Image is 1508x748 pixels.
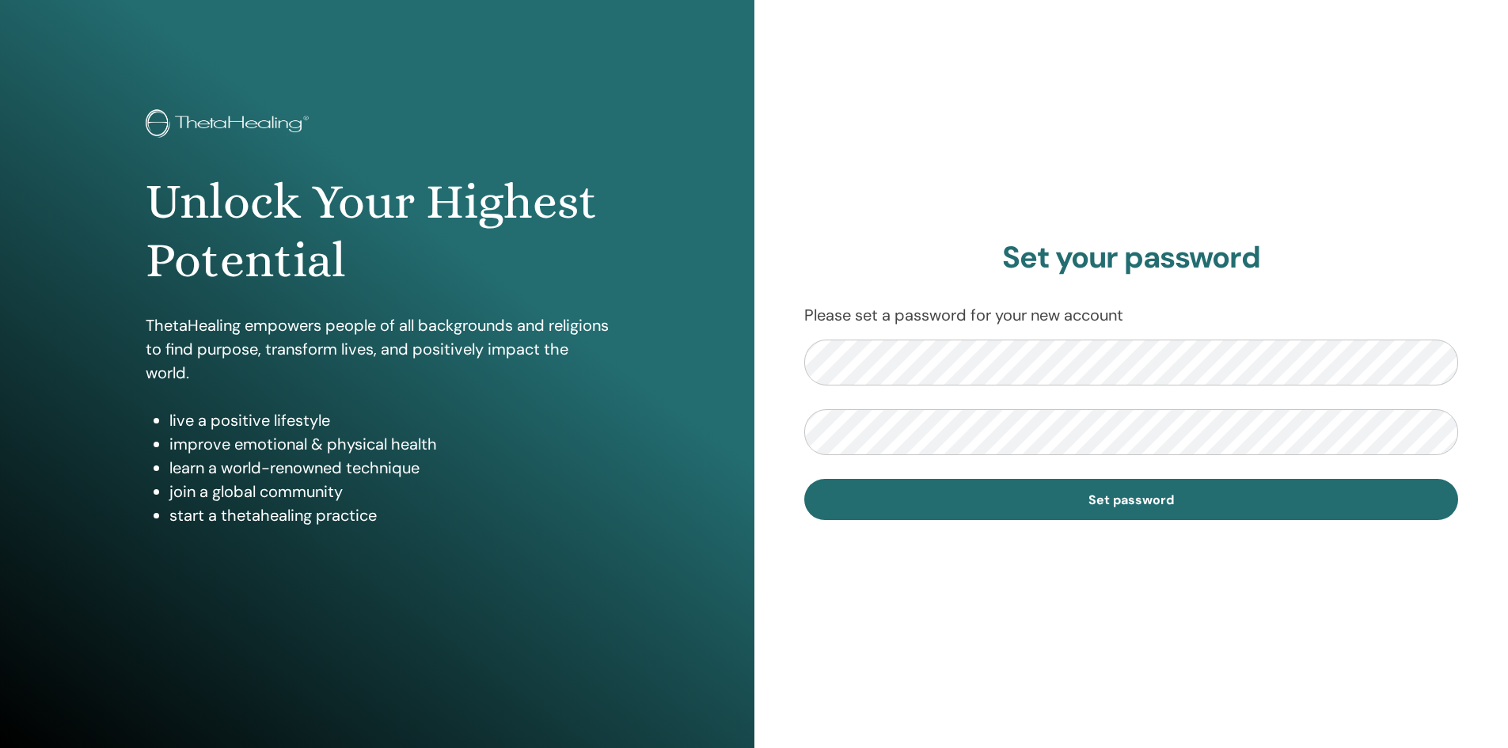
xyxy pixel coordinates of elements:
li: learn a world-renowned technique [169,456,609,480]
li: start a thetahealing practice [169,503,609,527]
p: Please set a password for your new account [804,303,1459,327]
li: join a global community [169,480,609,503]
h2: Set your password [804,240,1459,276]
p: ThetaHealing empowers people of all backgrounds and religions to find purpose, transform lives, a... [146,313,609,385]
button: Set password [804,479,1459,520]
li: live a positive lifestyle [169,408,609,432]
span: Set password [1088,492,1174,508]
li: improve emotional & physical health [169,432,609,456]
h1: Unlock Your Highest Potential [146,173,609,290]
